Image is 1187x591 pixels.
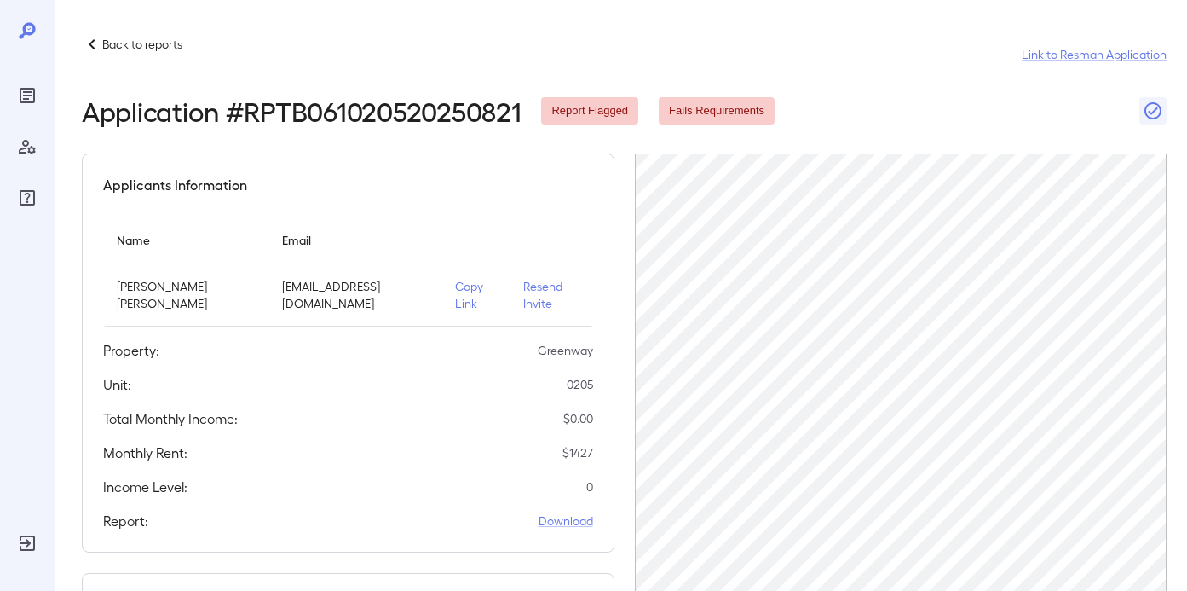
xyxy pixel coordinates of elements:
[103,374,131,395] h5: Unit:
[282,278,428,312] p: [EMAIL_ADDRESS][DOMAIN_NAME]
[455,278,496,312] p: Copy Link
[14,82,41,109] div: Reports
[103,443,187,463] h5: Monthly Rent:
[268,216,441,264] th: Email
[1139,97,1167,125] button: Close Report
[102,36,182,53] p: Back to reports
[103,216,593,327] table: simple table
[82,96,521,126] h2: Application # RPTB061020520250821
[1022,46,1167,63] a: Link to Resman Application
[103,477,187,497] h5: Income Level:
[103,511,148,531] h5: Report:
[538,342,593,359] p: Greenway
[563,410,593,427] p: $ 0.00
[541,103,638,119] span: Report Flagged
[103,340,159,361] h5: Property:
[14,184,41,211] div: FAQ
[117,278,255,312] p: [PERSON_NAME] [PERSON_NAME]
[523,278,579,312] p: Resend Invite
[14,133,41,160] div: Manage Users
[14,530,41,557] div: Log Out
[103,408,238,429] h5: Total Monthly Income:
[562,444,593,461] p: $ 1427
[586,478,593,495] p: 0
[567,376,593,393] p: 0205
[539,513,593,530] a: Download
[659,103,775,119] span: Fails Requirements
[103,216,268,264] th: Name
[103,175,247,195] h5: Applicants Information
